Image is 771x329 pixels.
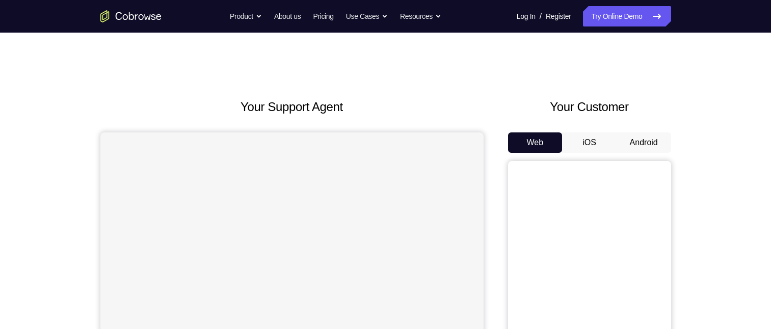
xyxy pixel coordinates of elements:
h2: Your Support Agent [100,98,484,116]
h2: Your Customer [508,98,671,116]
button: Web [508,132,563,153]
span: / [540,10,542,22]
button: Android [617,132,671,153]
a: Try Online Demo [583,6,671,26]
a: Register [546,6,571,26]
a: Log In [517,6,536,26]
button: iOS [562,132,617,153]
button: Use Cases [346,6,388,26]
button: Product [230,6,262,26]
a: Go to the home page [100,10,162,22]
a: About us [274,6,301,26]
button: Resources [400,6,441,26]
a: Pricing [313,6,333,26]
